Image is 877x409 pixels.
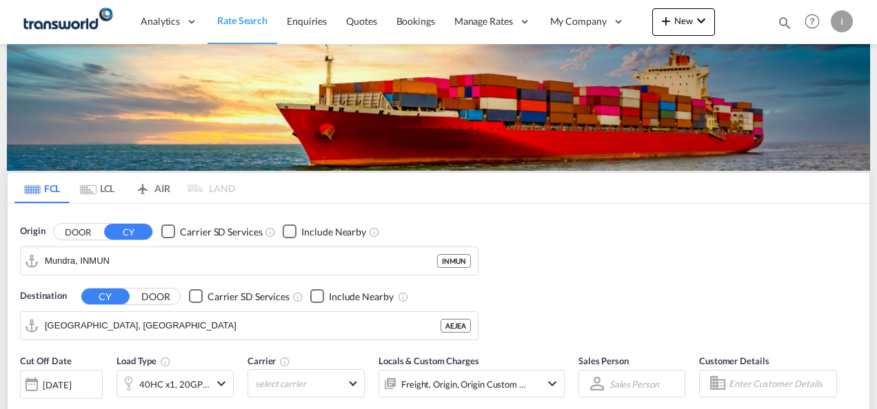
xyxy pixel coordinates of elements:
[777,15,792,30] md-icon: icon-magnify
[441,319,471,333] div: AEJEA
[658,12,674,29] md-icon: icon-plus 400-fg
[248,355,290,366] span: Carrier
[831,10,853,32] div: I
[729,373,832,394] input: Enter Customer Details
[14,173,235,203] md-pagination-wrapper: Use the left and right arrow keys to navigate between tabs
[437,254,471,268] div: INMUN
[279,356,290,367] md-icon: The selected Trucker/Carrierwill be displayed in the rate results If the rates are from another f...
[125,173,180,203] md-tab-item: AIR
[800,10,831,34] div: Help
[117,370,234,397] div: 40HC x1 20GP x1icon-chevron-down
[20,289,67,303] span: Destination
[160,356,171,367] md-icon: icon-information-outline
[20,224,45,238] span: Origin
[578,355,629,366] span: Sales Person
[699,355,769,366] span: Customer Details
[346,15,376,27] span: Quotes
[45,251,437,271] input: Search by Port
[7,44,870,171] img: LCL+%26+FCL+BACKGROUND.png
[401,375,527,394] div: Freight Origin Origin Custom Destination Factory Stuffing
[134,180,151,191] md-icon: icon-airplane
[43,379,71,391] div: [DATE]
[54,224,102,240] button: DOOR
[454,14,513,28] span: Manage Rates
[21,6,114,37] img: f753ae806dec11f0841701cdfdf085c0.png
[132,289,180,304] button: DOOR
[189,289,290,304] md-checkbox: Checkbox No Ink
[550,14,607,28] span: My Company
[608,374,661,394] md-select: Sales Person
[652,8,715,36] button: icon-plus 400-fgNewicon-chevron-down
[104,224,152,240] button: CY
[292,291,303,302] md-icon: Unchecked: Search for CY (Container Yard) services for all selected carriers.Checked : Search for...
[777,15,792,36] div: icon-magnify
[265,227,276,238] md-icon: Unchecked: Search for CY (Container Yard) services for all selected carriers.Checked : Search for...
[208,290,290,304] div: Carrier SD Services
[658,15,709,26] span: New
[70,173,125,203] md-tab-item: LCL
[180,225,262,239] div: Carrier SD Services
[217,14,268,26] span: Rate Search
[369,227,380,238] md-icon: Unchecked: Ignores neighbouring ports when fetching rates.Checked : Includes neighbouring ports w...
[141,14,180,28] span: Analytics
[379,355,479,366] span: Locals & Custom Charges
[139,375,210,394] div: 40HC x1 20GP x1
[20,355,72,366] span: Cut Off Date
[161,224,262,239] md-checkbox: Checkbox No Ink
[398,291,409,302] md-icon: Unchecked: Ignores neighbouring ports when fetching rates.Checked : Includes neighbouring ports w...
[117,355,171,366] span: Load Type
[283,224,366,239] md-checkbox: Checkbox No Ink
[310,289,394,304] md-checkbox: Checkbox No Ink
[21,247,478,275] md-input-container: Mundra, INMUN
[81,289,130,304] button: CY
[301,225,366,239] div: Include Nearby
[329,290,394,304] div: Include Nearby
[544,375,561,392] md-icon: icon-chevron-down
[800,10,824,33] span: Help
[213,375,230,392] md-icon: icon-chevron-down
[379,370,565,397] div: Freight Origin Origin Custom Destination Factory Stuffingicon-chevron-down
[20,370,103,399] div: [DATE]
[21,312,478,339] md-input-container: Jebel Ali, AEJEA
[287,15,327,27] span: Enquiries
[396,15,435,27] span: Bookings
[14,173,70,203] md-tab-item: FCL
[45,315,441,336] input: Search by Port
[693,12,709,29] md-icon: icon-chevron-down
